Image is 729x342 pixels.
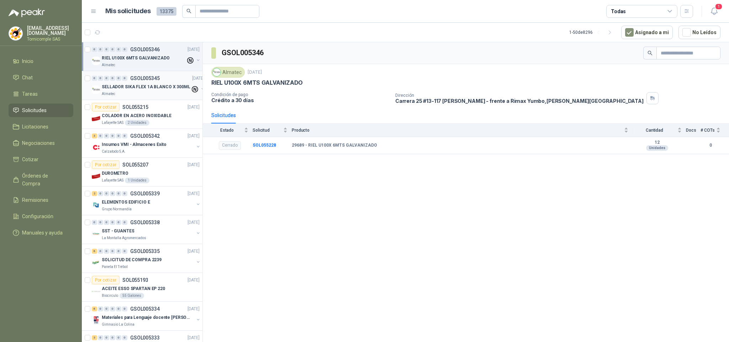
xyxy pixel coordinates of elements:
div: Unidades [646,145,668,151]
p: Biocirculo [102,293,118,299]
a: Por cotizarSOL055215[DATE] Company LogoCOLADOR EN ACERO INOXIDABLELafayette SAS2 Unidades [82,100,202,129]
p: [DATE] [187,277,200,284]
div: Todas [611,7,626,15]
p: Tornicomple SAS [27,37,73,41]
span: Estado [211,128,243,133]
a: Negociaciones [9,136,73,150]
div: 6 [92,306,97,311]
div: Por cotizar [92,161,120,169]
a: 0 0 0 0 0 0 GSOL005345[DATE] Company LogoSELLADOR SIKA FLEX 1A BLANCO X 300MLAlmatec [92,74,206,97]
p: GSOL005333 [130,335,160,340]
th: # COTs [701,123,729,137]
div: Almatec [211,67,245,78]
div: 0 [110,76,115,81]
p: La Montaña Agromercados [102,235,146,241]
p: GSOL005346 [130,47,160,52]
a: Configuración [9,210,73,223]
img: Company Logo [92,201,100,209]
a: 2 0 0 0 0 0 GSOL005339[DATE] Company LogoELEMENTOS EDIFICIO EGrupo Normandía [92,189,201,212]
img: Company Logo [92,258,100,267]
span: Inicio [22,57,33,65]
p: GSOL005342 [130,133,160,138]
a: Órdenes de Compra [9,169,73,190]
p: [DATE] [187,104,200,111]
div: Cerrado [219,141,241,150]
p: GSOL005334 [130,306,160,311]
p: GSOL005338 [130,220,160,225]
span: 1 [715,3,723,10]
div: 0 [110,133,115,138]
p: GSOL005345 [130,76,160,81]
img: Company Logo [92,143,100,152]
div: 0 [116,306,121,311]
th: Solicitud [253,123,292,137]
a: Chat [9,71,73,84]
button: Asignado a mi [621,26,673,39]
div: 0 [104,249,109,254]
a: Manuales y ayuda [9,226,73,240]
p: Gimnasio La Colina [102,322,134,327]
div: 0 [104,220,109,225]
p: GSOL005339 [130,191,160,196]
span: # COTs [701,128,715,133]
div: 0 [98,76,103,81]
p: RIEL U100X 6MTS GALVANIZADO [211,79,303,86]
h3: GSOL005346 [222,47,265,58]
div: 1 Unidades [125,178,149,183]
p: Grupo Normandía [102,206,132,212]
div: 0 [116,47,121,52]
span: Chat [22,74,33,81]
th: Producto [292,123,633,137]
div: 0 [98,133,103,138]
span: Cantidad [633,128,676,133]
div: 2 Unidades [125,120,149,126]
h1: Mis solicitudes [105,6,151,16]
img: Company Logo [92,85,100,94]
img: Logo peakr [9,9,45,17]
a: Licitaciones [9,120,73,133]
p: SST - GUANTES [102,228,134,235]
span: Solicitudes [22,106,47,114]
div: 0 [104,306,109,311]
a: Inicio [9,54,73,68]
p: [DATE] [187,335,200,341]
span: 13375 [157,7,176,16]
div: 0 [122,47,127,52]
a: 6 0 0 0 0 0 GSOL005334[DATE] Company LogoMateriales para Lenguaje docente [PERSON_NAME]Gimnasio L... [92,305,201,327]
p: Lafayette SAS [102,178,123,183]
div: Por cotizar [92,276,120,284]
div: 0 [116,335,121,340]
img: Company Logo [213,68,221,76]
span: Remisiones [22,196,48,204]
p: [DATE] [187,190,200,197]
div: 0 [98,191,103,196]
div: 0 [122,306,127,311]
a: Por cotizarSOL055207[DATE] Company LogoDUROMETROLafayette SAS1 Unidades [82,158,202,186]
div: 0 [104,47,109,52]
div: 2 [92,191,97,196]
p: SOL055207 [122,162,148,167]
a: Solicitudes [9,104,73,117]
p: Materiales para Lenguaje docente [PERSON_NAME] [102,314,190,321]
div: 55 Galones [120,293,144,299]
th: Cantidad [633,123,686,137]
div: 0 [98,47,103,52]
div: 0 [92,220,97,225]
p: SOL055193 [122,278,148,283]
p: [DATE] [187,306,200,312]
p: [DATE] [187,162,200,168]
div: 0 [98,335,103,340]
span: Órdenes de Compra [22,172,67,188]
a: 0 0 0 0 0 0 GSOL005346[DATE] Company LogoRIEL U100X 6MTS GALVANIZADOAlmatec [92,45,201,68]
p: Insumos VMI - Almacenes Exito [102,141,167,148]
a: 3 0 0 0 0 0 GSOL005342[DATE] Company LogoInsumos VMI - Almacenes ExitoCalzatodo S.A. [92,132,201,154]
th: Docs [686,123,701,137]
p: [DATE] [187,133,200,140]
div: 3 [92,133,97,138]
p: [DATE] [248,69,262,76]
div: 0 [122,133,127,138]
div: 0 [110,220,115,225]
div: 0 [110,335,115,340]
th: Estado [203,123,253,137]
div: 0 [98,306,103,311]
